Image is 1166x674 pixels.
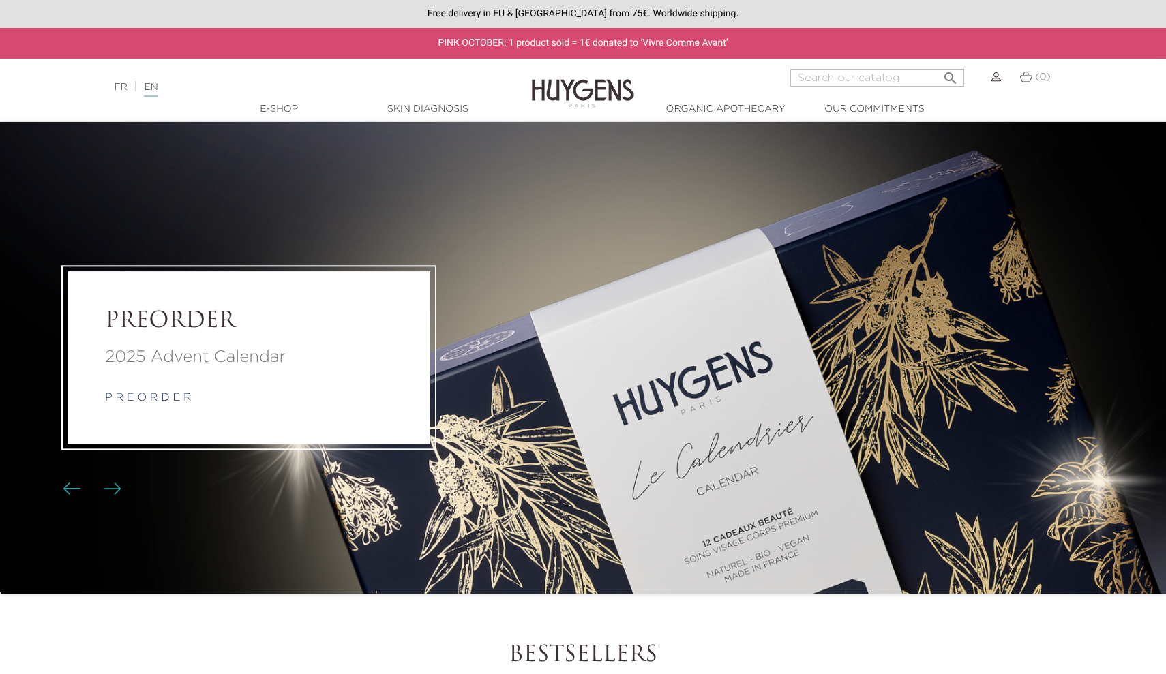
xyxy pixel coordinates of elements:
[1035,72,1050,82] span: (0)
[114,82,127,92] a: FR
[359,102,496,117] a: Skin Diagnosis
[144,82,158,97] a: EN
[790,69,964,87] input: Search
[105,309,393,335] a: PREORDER
[107,79,475,95] div: |
[211,102,347,117] a: E-Shop
[942,66,959,82] i: 
[657,102,794,117] a: Organic Apothecary
[938,65,963,83] button: 
[105,346,393,370] a: 2025 Advent Calendar
[205,643,961,669] h2: Bestsellers
[806,102,942,117] a: Our commitments
[68,479,113,500] div: Carousel buttons
[105,393,192,404] a: p r e o r d e r
[532,57,634,110] img: Huygens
